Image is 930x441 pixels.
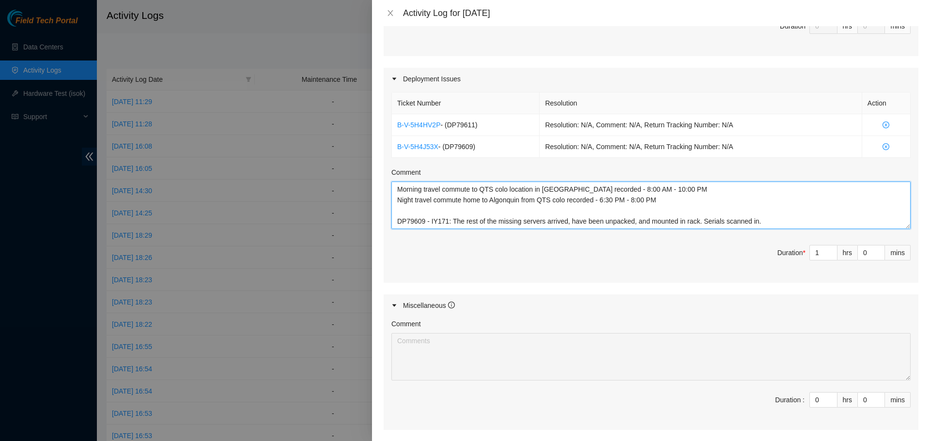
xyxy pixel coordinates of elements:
span: caret-right [391,76,397,82]
th: Resolution [540,92,862,114]
th: Ticket Number [392,92,540,114]
span: close-circle [868,143,905,150]
div: Miscellaneous info-circle [384,294,918,317]
div: hrs [837,392,858,408]
div: hrs [837,18,858,34]
textarea: Comment [391,182,911,229]
td: Resolution: N/A, Comment: N/A, Return Tracking Number: N/A [540,114,862,136]
textarea: Comment [391,333,911,380]
button: Close [384,9,397,18]
a: B-V-5H4HV2P [397,121,440,129]
label: Comment [391,319,421,329]
td: Resolution: N/A, Comment: N/A, Return Tracking Number: N/A [540,136,862,158]
div: Duration [777,247,806,258]
div: mins [885,392,911,408]
div: Miscellaneous [403,300,455,311]
th: Action [862,92,911,114]
div: hrs [837,245,858,260]
div: mins [885,18,911,34]
a: B-V-5H4J53X [397,143,438,151]
span: close [387,9,394,17]
div: mins [885,245,911,260]
span: close-circle [868,122,905,128]
div: Deployment Issues [384,68,918,90]
div: Duration : [775,395,805,405]
span: - ( DP79609 ) [438,143,475,151]
span: - ( DP79611 ) [440,121,477,129]
div: Duration [780,21,806,31]
div: Activity Log for [DATE] [403,8,918,18]
span: caret-right [391,303,397,308]
span: info-circle [448,302,455,308]
label: Comment [391,167,421,178]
